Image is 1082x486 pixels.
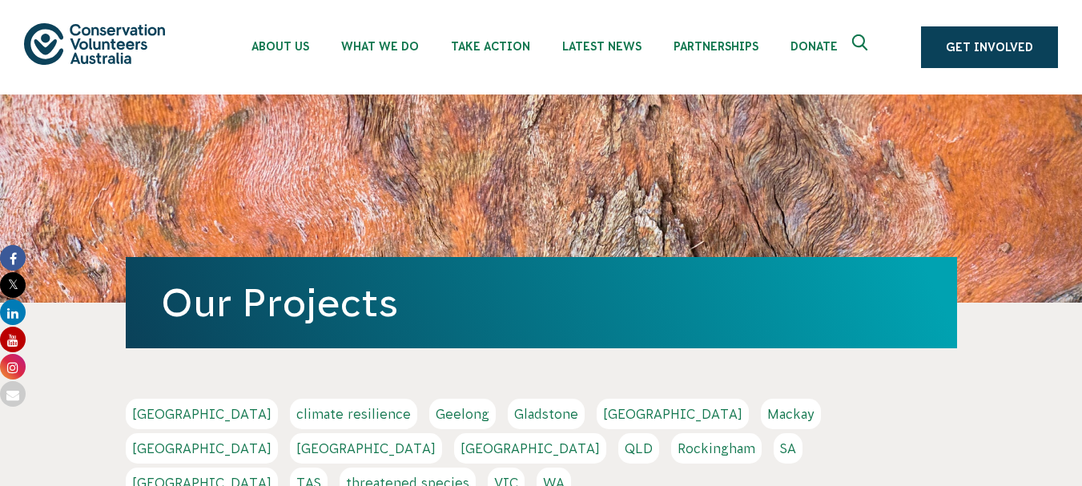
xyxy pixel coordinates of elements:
a: [GEOGRAPHIC_DATA] [597,399,749,429]
a: [GEOGRAPHIC_DATA] [126,433,278,464]
a: [GEOGRAPHIC_DATA] [454,433,606,464]
a: Get Involved [921,26,1058,68]
a: Mackay [761,399,821,429]
a: Rockingham [671,433,762,464]
span: Expand search box [852,34,872,60]
a: SA [774,433,802,464]
a: Gladstone [508,399,585,429]
span: Partnerships [674,40,758,53]
a: climate resilience [290,399,417,429]
a: Geelong [429,399,496,429]
span: About Us [251,40,309,53]
span: Donate [790,40,838,53]
a: [GEOGRAPHIC_DATA] [126,399,278,429]
span: Take Action [451,40,530,53]
span: Latest News [562,40,642,53]
span: What We Do [341,40,419,53]
a: [GEOGRAPHIC_DATA] [290,433,442,464]
a: Our Projects [161,281,398,324]
button: Expand search box Close search box [843,28,881,66]
img: logo.svg [24,23,165,64]
a: QLD [618,433,659,464]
